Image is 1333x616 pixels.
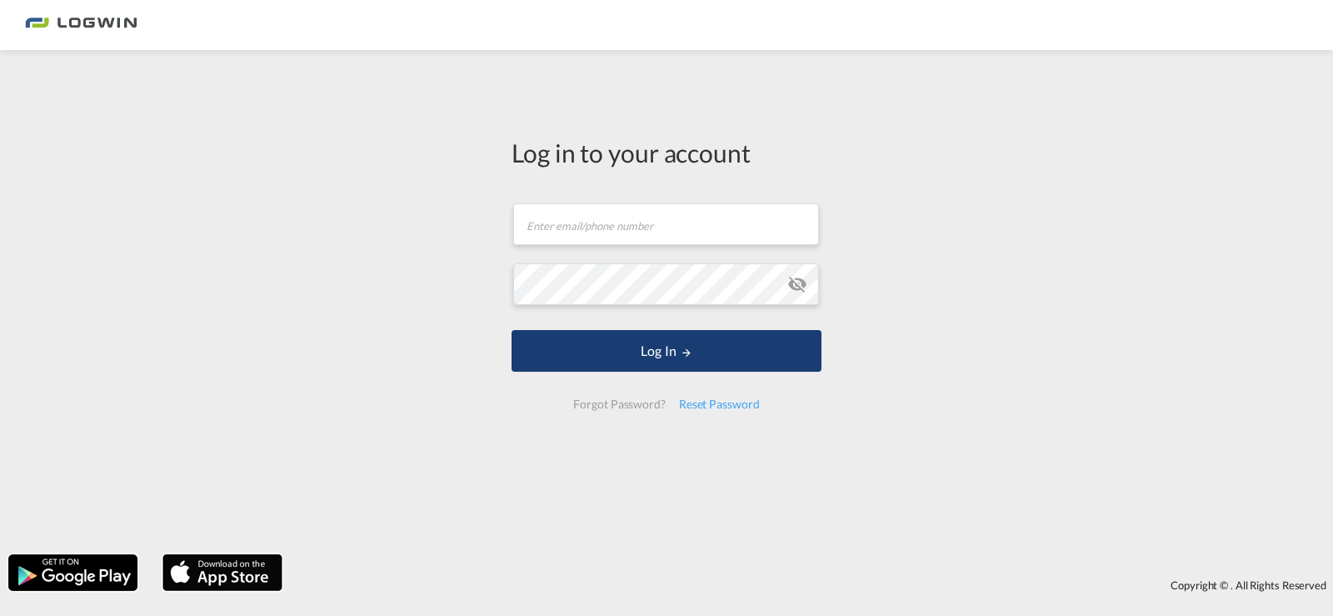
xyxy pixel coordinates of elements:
div: Copyright © . All Rights Reserved [291,571,1333,599]
div: Reset Password [672,389,766,419]
div: Forgot Password? [567,389,671,419]
img: bc73a0e0d8c111efacd525e4c8ad7d32.png [25,7,137,44]
md-icon: icon-eye-off [787,274,807,294]
img: apple.png [161,553,284,593]
div: Log in to your account [512,135,821,170]
img: google.png [7,553,139,593]
button: LOGIN [512,330,821,372]
input: Enter email/phone number [513,203,819,245]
